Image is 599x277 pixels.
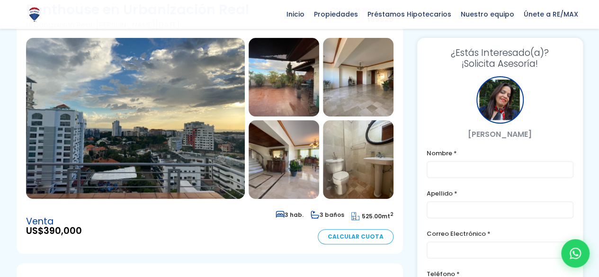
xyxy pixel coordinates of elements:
[363,7,456,21] span: Préstamos Hipotecarios
[44,224,82,237] span: 390,000
[362,212,382,220] span: 525.00
[249,38,319,116] img: Penthouse en Urbanización Real
[427,47,573,69] h3: ¡Solicita Asesoría!
[276,211,304,219] span: 3 hab.
[282,7,309,21] span: Inicio
[427,147,573,159] label: Nombre *
[26,6,43,23] img: Logo de REMAX
[26,226,82,236] span: US$
[309,7,363,21] span: Propiedades
[311,211,344,219] span: 3 baños
[456,7,519,21] span: Nuestro equipo
[427,228,573,240] label: Correo Electrónico *
[318,229,393,244] a: Calcular Cuota
[323,38,393,116] img: Penthouse en Urbanización Real
[323,120,393,199] img: Penthouse en Urbanización Real
[476,76,524,124] div: Yaneris Fajardo
[390,211,393,218] sup: 2
[427,47,573,58] span: ¿Estás Interesado(a)?
[249,120,319,199] img: Penthouse en Urbanización Real
[26,217,82,226] span: Venta
[519,7,583,21] span: Únete a RE/MAX
[26,38,245,199] img: Penthouse en Urbanización Real
[427,188,573,199] label: Apellido *
[351,212,393,220] span: mt
[427,128,573,140] p: [PERSON_NAME]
